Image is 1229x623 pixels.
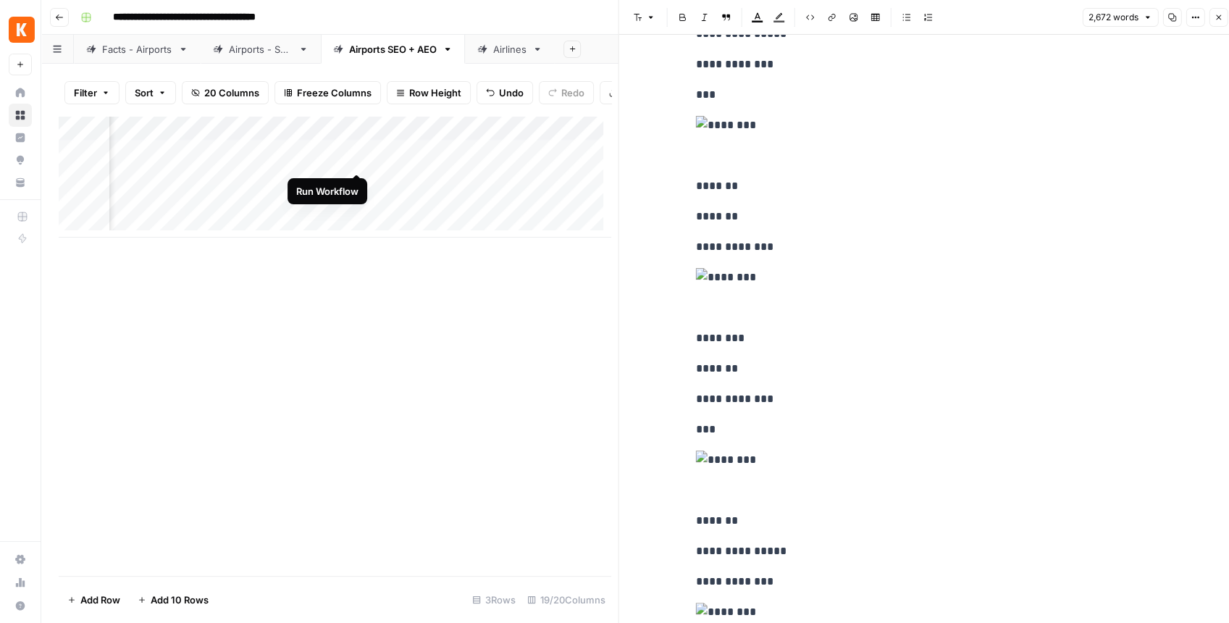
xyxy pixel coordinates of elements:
[349,42,437,57] div: Airports SEO + AEO
[9,17,35,43] img: Kayak Logo
[74,85,97,100] span: Filter
[521,588,611,611] div: 19/20 Columns
[125,81,176,104] button: Sort
[59,588,129,611] button: Add Row
[9,548,32,571] a: Settings
[229,42,293,57] div: Airports - SEO
[9,594,32,617] button: Help + Support
[499,85,524,100] span: Undo
[297,85,372,100] span: Freeze Columns
[151,593,209,607] span: Add 10 Rows
[74,35,201,64] a: Facts - Airports
[9,81,32,104] a: Home
[129,588,217,611] button: Add 10 Rows
[1082,8,1158,27] button: 2,672 words
[409,85,461,100] span: Row Height
[9,126,32,149] a: Insights
[9,571,32,594] a: Usage
[204,85,259,100] span: 20 Columns
[9,104,32,127] a: Browse
[321,35,465,64] a: Airports SEO + AEO
[387,81,471,104] button: Row Height
[102,42,172,57] div: Facts - Airports
[1089,11,1138,24] span: 2,672 words
[274,81,381,104] button: Freeze Columns
[80,593,120,607] span: Add Row
[539,81,594,104] button: Redo
[64,81,119,104] button: Filter
[477,81,533,104] button: Undo
[9,12,32,48] button: Workspace: Kayak
[182,81,269,104] button: 20 Columns
[493,42,527,57] div: Airlines
[135,85,154,100] span: Sort
[296,184,358,198] div: Run Workflow
[9,149,32,172] a: Opportunities
[9,171,32,194] a: Your Data
[465,35,555,64] a: Airlines
[466,588,521,611] div: 3 Rows
[201,35,321,64] a: Airports - SEO
[561,85,584,100] span: Redo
